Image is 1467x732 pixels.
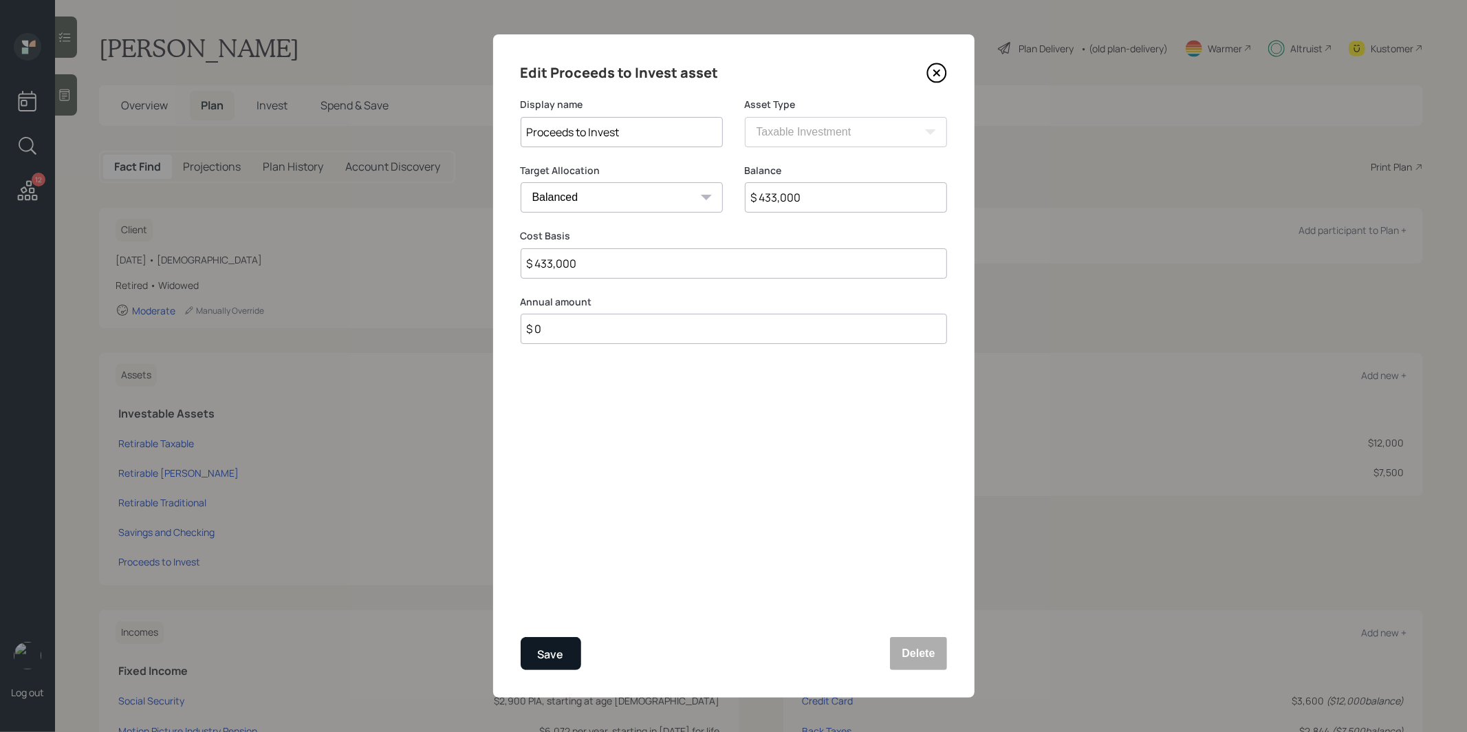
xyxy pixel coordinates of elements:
label: Balance [745,164,947,177]
button: Delete [890,637,946,670]
label: Cost Basis [521,229,947,243]
label: Target Allocation [521,164,723,177]
div: Save [538,645,564,664]
button: Save [521,637,581,670]
label: Display name [521,98,723,111]
h4: Edit Proceeds to Invest asset [521,62,719,84]
label: Annual amount [521,295,947,309]
label: Asset Type [745,98,947,111]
